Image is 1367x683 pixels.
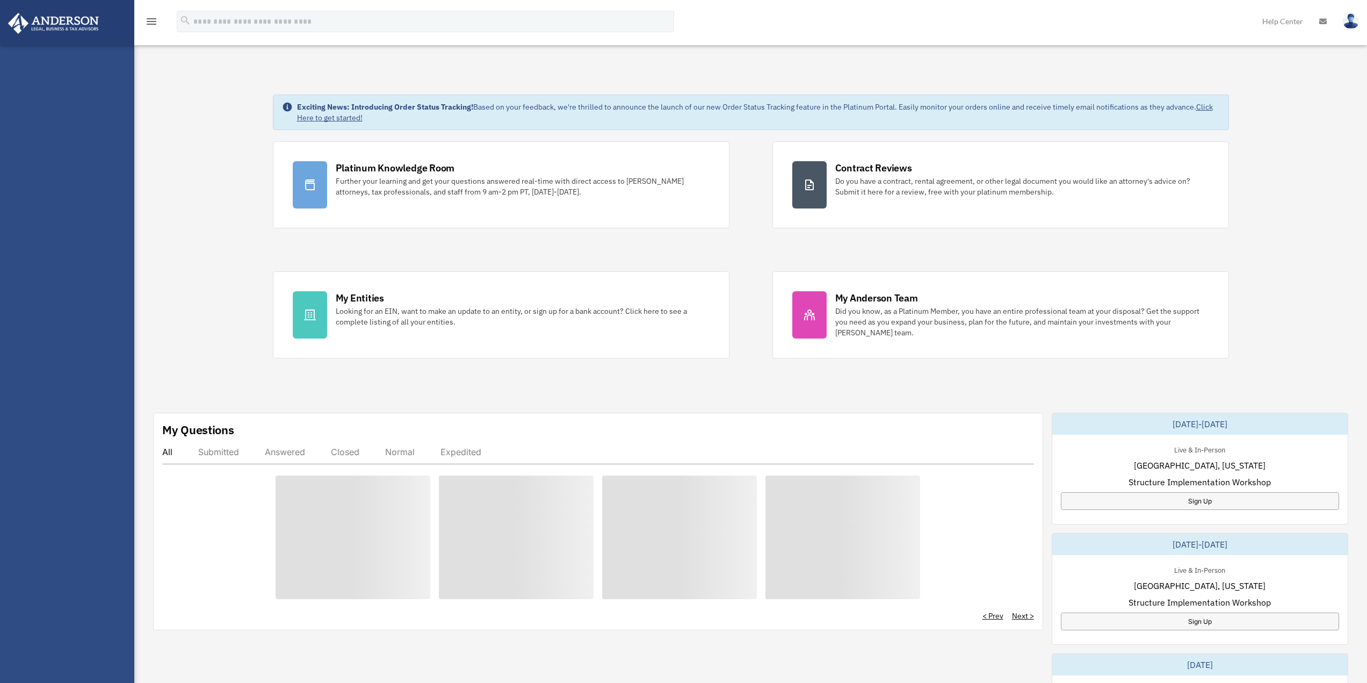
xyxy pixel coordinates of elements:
[772,141,1229,228] a: Contract Reviews Do you have a contract, rental agreement, or other legal document you would like...
[1061,613,1339,630] a: Sign Up
[1052,413,1348,435] div: [DATE]-[DATE]
[336,291,384,305] div: My Entities
[162,447,172,457] div: All
[1343,13,1359,29] img: User Pic
[145,15,158,28] i: menu
[1134,579,1265,592] span: [GEOGRAPHIC_DATA], [US_STATE]
[297,102,1220,123] div: Based on your feedback, we're thrilled to announce the launch of our new Order Status Tracking fe...
[1166,564,1234,575] div: Live & In-Person
[297,102,473,112] strong: Exciting News: Introducing Order Status Tracking!
[273,271,729,358] a: My Entities Looking for an EIN, want to make an update to an entity, or sign up for a bank accoun...
[162,422,234,438] div: My Questions
[1012,610,1034,621] a: Next >
[336,161,455,175] div: Platinum Knowledge Room
[1166,443,1234,455] div: Live & In-Person
[1052,534,1348,555] div: [DATE]-[DATE]
[1134,459,1265,472] span: [GEOGRAPHIC_DATA], [US_STATE]
[1061,492,1339,510] a: Sign Up
[297,102,1213,123] a: Click Here to get started!
[273,141,729,228] a: Platinum Knowledge Room Further your learning and get your questions answered real-time with dire...
[265,447,305,457] div: Answered
[440,447,481,457] div: Expedited
[835,161,912,175] div: Contract Reviews
[385,447,415,457] div: Normal
[835,176,1209,197] div: Do you have a contract, rental agreement, or other legal document you would like an attorney's ad...
[982,610,1003,621] a: < Prev
[5,13,102,34] img: Anderson Advisors Platinum Portal
[1129,596,1271,609] span: Structure Implementation Workshop
[336,306,710,327] div: Looking for an EIN, want to make an update to an entity, or sign up for a bank account? Click her...
[179,15,191,26] i: search
[198,447,239,457] div: Submitted
[835,306,1209,338] div: Did you know, as a Platinum Member, you have an entire professional team at your disposal? Get th...
[835,291,918,305] div: My Anderson Team
[336,176,710,197] div: Further your learning and get your questions answered real-time with direct access to [PERSON_NAM...
[1129,476,1271,488] span: Structure Implementation Workshop
[1052,654,1348,675] div: [DATE]
[772,271,1229,358] a: My Anderson Team Did you know, as a Platinum Member, you have an entire professional team at your...
[331,447,359,457] div: Closed
[145,19,158,28] a: menu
